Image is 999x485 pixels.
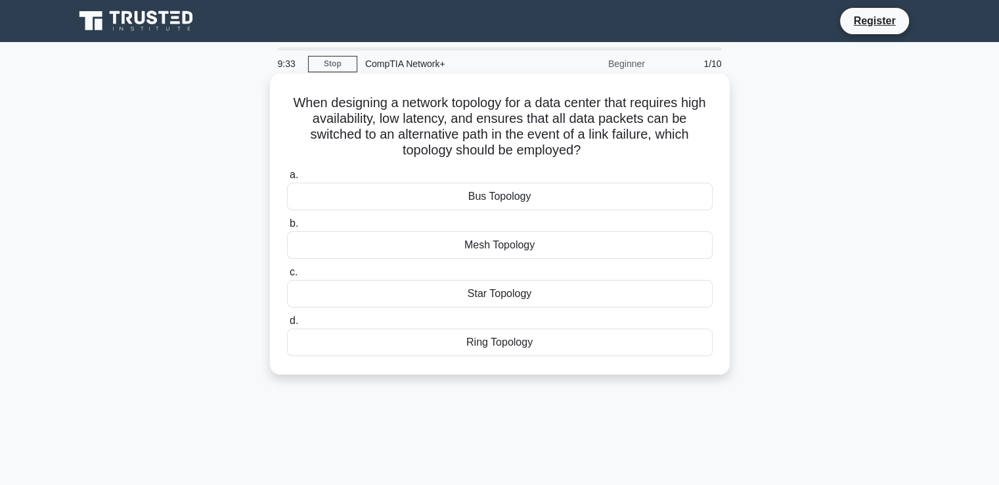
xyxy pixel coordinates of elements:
span: d. [290,315,298,326]
span: c. [290,266,298,277]
div: 9:33 [270,51,308,77]
div: Star Topology [287,280,713,308]
div: Mesh Topology [287,231,713,259]
div: Ring Topology [287,329,713,356]
span: a. [290,169,298,180]
a: Stop [308,56,357,72]
a: Register [845,12,903,29]
h5: When designing a network topology for a data center that requires high availability, low latency,... [286,95,714,159]
div: CompTIA Network+ [357,51,538,77]
div: 1/10 [653,51,730,77]
div: Bus Topology [287,183,713,210]
div: Beginner [538,51,653,77]
span: b. [290,218,298,229]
